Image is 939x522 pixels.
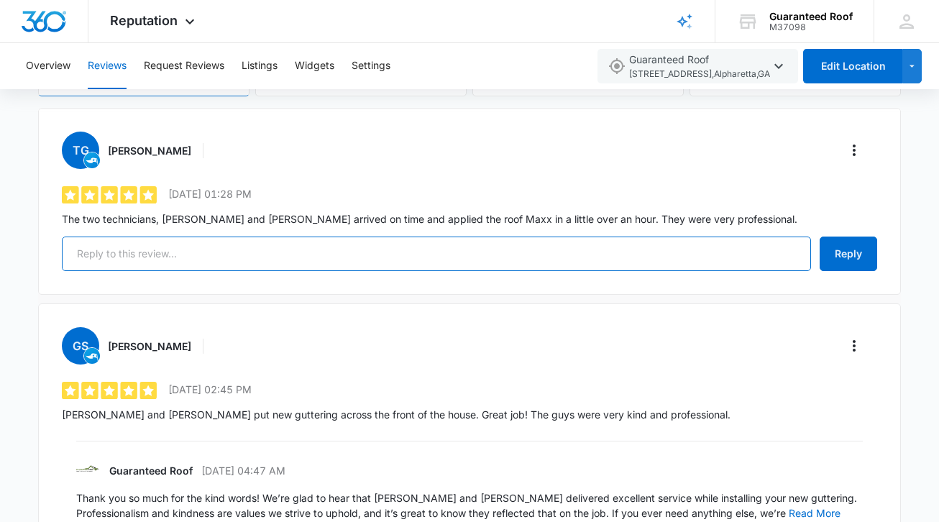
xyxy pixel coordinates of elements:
h4: Guaranteed Roof [109,463,193,478]
img: product-trl.v2.svg [84,348,100,364]
button: Reply [820,237,877,271]
p: [DATE] 01:28 PM [168,186,252,201]
button: More [843,334,866,357]
button: Reviews [88,43,127,89]
button: Settings [352,43,390,89]
button: Guaranteed Roof[STREET_ADDRESS],Alpharetta,GA [597,49,798,83]
span: Reputation [110,13,178,28]
input: Reply to this review... [62,237,811,271]
button: Listings [242,43,278,89]
button: Read More [789,508,840,518]
span: Guaranteed Roof [629,52,770,81]
button: More [843,139,866,162]
h3: [PERSON_NAME] [108,143,191,158]
p: Thank you so much for the kind words! We’re glad to hear that [PERSON_NAME] and [PERSON_NAME] del... [76,490,863,521]
span: [STREET_ADDRESS] , Alpharetta , GA [629,68,770,81]
button: Request Reviews [144,43,224,89]
p: [PERSON_NAME] and [PERSON_NAME] put new guttering across the front of the house. Great job! The g... [62,407,877,422]
p: [DATE] 04:47 AM [201,463,285,478]
p: [DATE] 02:45 PM [168,382,252,397]
img: Guaranteed Roof [76,459,99,482]
img: product-trl.v2.svg [84,152,100,168]
button: Edit Location [803,49,902,83]
span: TG [62,132,99,169]
button: Widgets [295,43,334,89]
div: account id [769,22,853,32]
button: Overview [26,43,70,89]
p: The two technicians, [PERSON_NAME] and [PERSON_NAME] arrived on time and applied the roof Maxx in... [62,211,877,226]
h3: [PERSON_NAME] [108,339,191,354]
span: GS [62,327,99,365]
div: account name [769,11,853,22]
